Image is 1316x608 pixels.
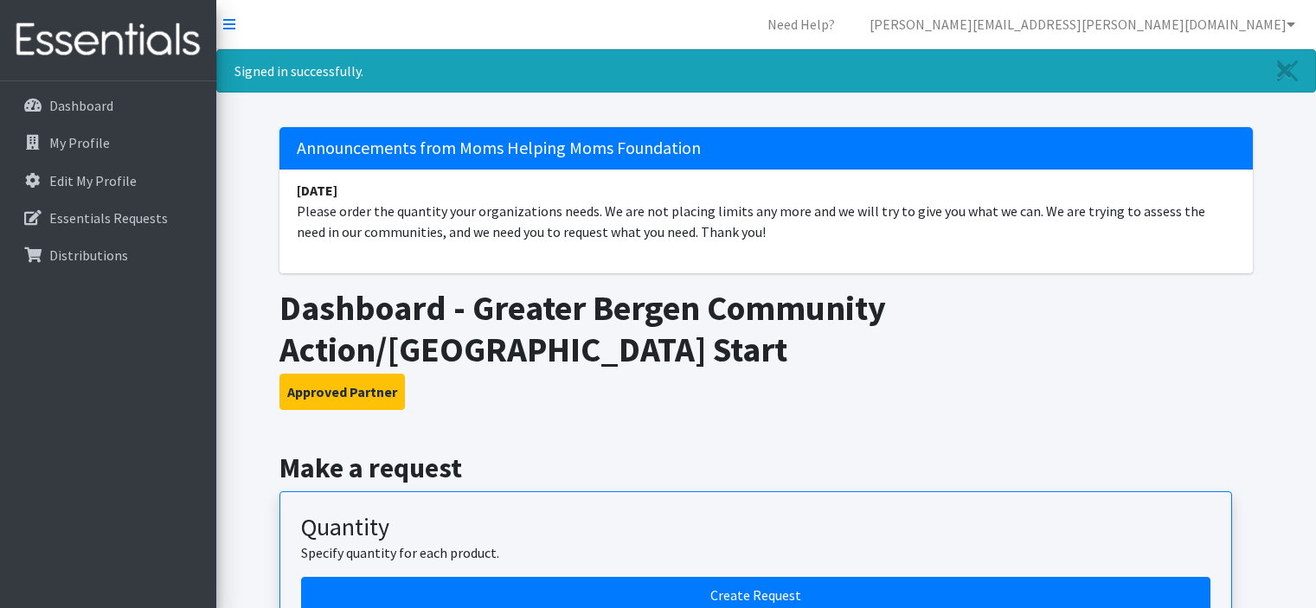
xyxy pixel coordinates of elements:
[7,11,209,69] img: HumanEssentials
[49,172,137,189] p: Edit My Profile
[216,49,1316,93] div: Signed in successfully.
[279,374,405,410] button: Approved Partner
[856,7,1309,42] a: [PERSON_NAME][EMAIL_ADDRESS][PERSON_NAME][DOMAIN_NAME]
[49,97,113,114] p: Dashboard
[754,7,849,42] a: Need Help?
[7,163,209,198] a: Edit My Profile
[1260,50,1315,92] a: Close
[7,201,209,235] a: Essentials Requests
[7,238,209,272] a: Distributions
[279,170,1253,253] li: Please order the quantity your organizations needs. We are not placing limits any more and we wil...
[297,182,337,199] strong: [DATE]
[49,209,168,227] p: Essentials Requests
[301,542,1210,563] p: Specify quantity for each product.
[7,88,209,123] a: Dashboard
[279,127,1253,170] h5: Announcements from Moms Helping Moms Foundation
[7,125,209,160] a: My Profile
[49,246,128,264] p: Distributions
[301,513,1210,542] h3: Quantity
[49,134,110,151] p: My Profile
[279,287,1253,370] h1: Dashboard - Greater Bergen Community Action/[GEOGRAPHIC_DATA] Start
[279,451,1253,484] h2: Make a request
